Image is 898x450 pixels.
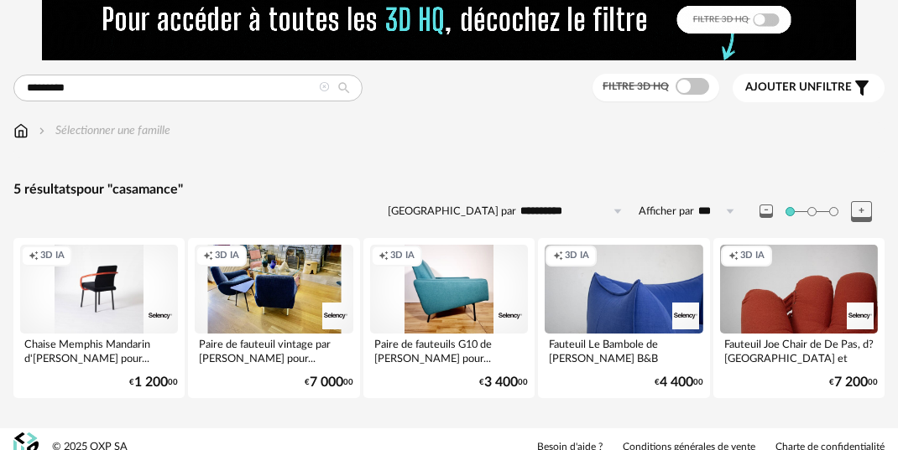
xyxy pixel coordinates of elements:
span: 3D IA [565,250,589,262]
div: € 00 [129,377,178,388]
div: 5 résultats [13,181,885,199]
span: pour "casamance" [76,183,183,196]
div: € 00 [655,377,703,388]
div: € 00 [305,377,353,388]
label: [GEOGRAPHIC_DATA] par [388,204,516,219]
span: Creation icon [379,250,389,262]
div: € 00 [829,377,878,388]
span: 3D IA [740,250,765,262]
a: Creation icon 3D IA Fauteuil Le Bambole de [PERSON_NAME] B&B [GEOGRAPHIC_DATA] €4 40000 [538,238,709,398]
div: Paire de fauteuil vintage par [PERSON_NAME] pour... [195,334,352,367]
span: Filter icon [852,78,872,98]
img: svg+xml;base64,PHN2ZyB3aWR0aD0iMTYiIGhlaWdodD0iMTciIHZpZXdCb3g9IjAgMCAxNiAxNyIgZmlsbD0ibm9uZSIgeG... [13,122,29,139]
span: 3D IA [215,250,239,262]
a: Creation icon 3D IA Chaise Memphis Mandarin d'[PERSON_NAME] pour... €1 20000 [13,238,185,398]
img: svg+xml;base64,PHN2ZyB3aWR0aD0iMTYiIGhlaWdodD0iMTYiIHZpZXdCb3g9IjAgMCAxNiAxNiIgZmlsbD0ibm9uZSIgeG... [35,122,49,139]
span: Creation icon [203,250,213,262]
label: Afficher par [639,204,694,219]
span: Filtre 3D HQ [603,81,669,91]
div: € 00 [479,377,528,388]
div: Fauteuil Le Bambole de [PERSON_NAME] B&B [GEOGRAPHIC_DATA] [545,334,702,367]
span: 3D IA [40,250,65,262]
div: Fauteuil Joe Chair de De Pas, d?[GEOGRAPHIC_DATA] et [PERSON_NAME]... [720,334,878,367]
span: 1 200 [134,377,168,388]
span: Creation icon [553,250,563,262]
a: Creation icon 3D IA Paire de fauteuil vintage par [PERSON_NAME] pour... €7 00000 [188,238,359,398]
button: Ajouter unfiltre Filter icon [733,74,885,102]
span: Creation icon [29,250,39,262]
span: filtre [745,80,852,95]
a: Creation icon 3D IA Fauteuil Joe Chair de De Pas, d?[GEOGRAPHIC_DATA] et [PERSON_NAME]... €7 20000 [713,238,885,398]
span: 3 400 [484,377,518,388]
div: Paire de fauteuils G10 de [PERSON_NAME] pour... [370,334,528,367]
span: Creation icon [728,250,739,262]
a: Creation icon 3D IA Paire de fauteuils G10 de [PERSON_NAME] pour... €3 40000 [363,238,535,398]
span: 7 200 [834,377,868,388]
span: 7 000 [310,377,343,388]
div: Chaise Memphis Mandarin d'[PERSON_NAME] pour... [20,334,178,367]
span: 3D IA [390,250,415,262]
span: 4 400 [660,377,693,388]
div: Sélectionner une famille [35,122,170,139]
span: Ajouter un [745,81,816,93]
